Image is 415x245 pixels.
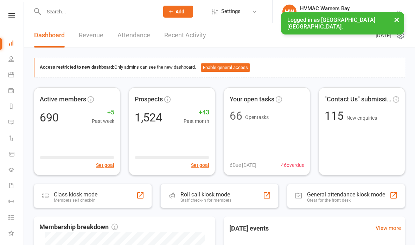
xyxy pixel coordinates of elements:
[281,161,304,169] span: 46 overdue
[201,63,250,72] button: Enable general access
[92,107,114,118] span: +5
[41,7,154,17] input: Search...
[135,112,162,123] div: 1,524
[135,94,163,105] span: Prospects
[307,191,385,198] div: General attendance kiosk mode
[175,9,184,14] span: Add
[282,5,296,19] div: HW
[307,198,385,203] div: Great for the front desk
[376,224,401,232] a: View more
[39,222,118,232] span: Membership breakdown
[184,107,209,118] span: +43
[8,68,24,83] a: Calendar
[300,5,396,12] div: HVMAC Warners Bay
[184,117,209,125] span: Past month
[163,6,193,18] button: Add
[40,94,86,105] span: Active members
[325,94,391,105] span: "Contact Us" submissions
[54,191,97,198] div: Class kiosk mode
[346,115,377,121] span: New enquiries
[40,64,114,70] strong: Access restricted to new dashboard:
[40,112,59,123] div: 690
[230,161,256,169] span: 6 Due [DATE]
[191,161,209,169] button: Set goal
[92,117,114,125] span: Past week
[8,52,24,68] a: People
[8,226,24,242] a: What's New
[224,222,274,235] h3: [DATE] events
[8,83,24,99] a: Payments
[230,94,274,105] span: Your open tasks
[54,198,97,203] div: Members self check-in
[40,63,400,72] div: Only admins can see the new dashboard.
[300,12,396,18] div: [GEOGRAPHIC_DATA] [GEOGRAPHIC_DATA]
[230,110,242,121] div: 66
[325,109,346,122] span: 115
[245,114,269,120] span: Open tasks
[8,36,24,52] a: Dashboard
[287,17,375,30] span: Logged in as [GEOGRAPHIC_DATA] [GEOGRAPHIC_DATA].
[180,198,231,203] div: Staff check-in for members
[390,12,403,27] button: ×
[180,191,231,198] div: Roll call kiosk mode
[221,4,241,19] span: Settings
[8,99,24,115] a: Reports
[8,147,24,163] a: Product Sales
[96,161,114,169] button: Set goal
